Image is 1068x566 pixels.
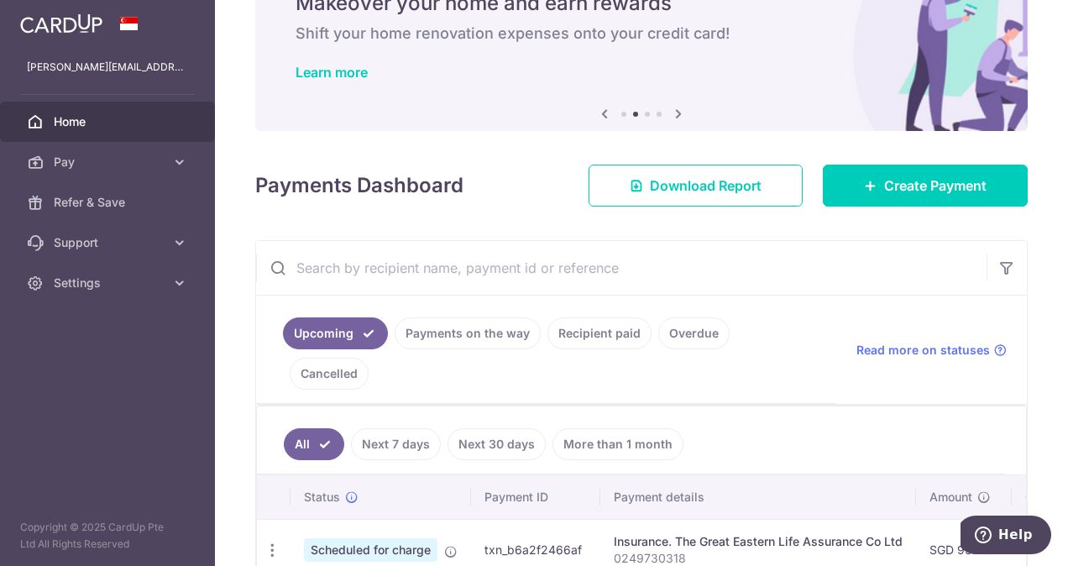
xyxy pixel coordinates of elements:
[589,165,803,207] a: Download Report
[961,516,1051,558] iframe: Opens a widget where you can find more information
[54,234,165,251] span: Support
[658,317,730,349] a: Overdue
[884,176,987,196] span: Create Payment
[351,428,441,460] a: Next 7 days
[650,176,762,196] span: Download Report
[304,489,340,506] span: Status
[20,13,102,34] img: CardUp
[27,59,188,76] p: [PERSON_NAME][EMAIL_ADDRESS][DOMAIN_NAME]
[600,475,916,519] th: Payment details
[448,428,546,460] a: Next 30 days
[290,358,369,390] a: Cancelled
[296,64,368,81] a: Learn more
[395,317,541,349] a: Payments on the way
[614,533,903,550] div: Insurance. The Great Eastern Life Assurance Co Ltd
[256,241,987,295] input: Search by recipient name, payment id or reference
[54,154,165,170] span: Pay
[856,342,1007,359] a: Read more on statuses
[552,428,683,460] a: More than 1 month
[856,342,990,359] span: Read more on statuses
[54,275,165,291] span: Settings
[284,428,344,460] a: All
[547,317,652,349] a: Recipient paid
[255,170,463,201] h4: Payments Dashboard
[929,489,972,506] span: Amount
[296,24,987,44] h6: Shift your home renovation expenses onto your credit card!
[54,194,165,211] span: Refer & Save
[54,113,165,130] span: Home
[823,165,1028,207] a: Create Payment
[304,538,437,562] span: Scheduled for charge
[283,317,388,349] a: Upcoming
[471,475,600,519] th: Payment ID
